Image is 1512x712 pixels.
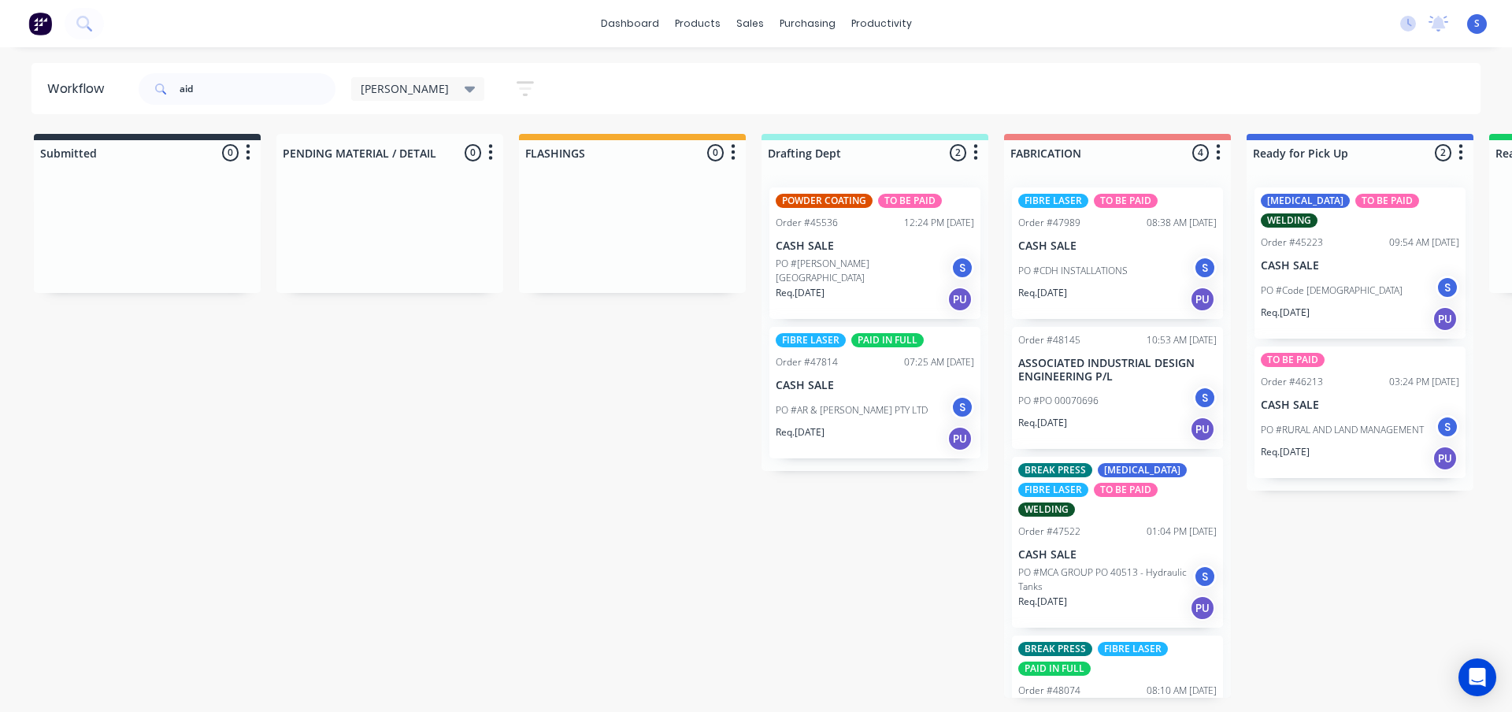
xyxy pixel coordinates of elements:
[1098,642,1168,656] div: FIBRE LASER
[1193,386,1217,410] div: S
[1474,17,1480,31] span: S
[1389,375,1459,389] div: 03:24 PM [DATE]
[1018,595,1067,609] p: Req. [DATE]
[843,12,920,35] div: productivity
[1261,194,1350,208] div: [MEDICAL_DATA]
[1193,565,1217,588] div: S
[1193,256,1217,280] div: S
[1147,333,1217,347] div: 10:53 AM [DATE]
[1018,416,1067,430] p: Req. [DATE]
[1018,684,1080,698] div: Order #48074
[776,239,974,253] p: CASH SALE
[947,287,973,312] div: PU
[1261,259,1459,273] p: CASH SALE
[1018,642,1092,656] div: BREAK PRESS
[1018,463,1092,477] div: BREAK PRESS
[1190,595,1215,621] div: PU
[1147,216,1217,230] div: 08:38 AM [DATE]
[1018,548,1217,562] p: CASH SALE
[28,12,52,35] img: Factory
[769,187,980,319] div: POWDER COATINGTO BE PAIDOrder #4553612:24 PM [DATE]CASH SALEPO #[PERSON_NAME][GEOGRAPHIC_DATA]SRe...
[1012,327,1223,450] div: Order #4814510:53 AM [DATE]ASSOCIATED INDUSTRIAL DESIGN ENGINEERING P/LPO #PO 00070696SReq.[DATE]PU
[1261,213,1317,228] div: WELDING
[776,425,825,439] p: Req. [DATE]
[776,216,838,230] div: Order #45536
[1018,286,1067,300] p: Req. [DATE]
[1458,658,1496,696] div: Open Intercom Messenger
[769,327,980,458] div: FIBRE LASERPAID IN FULLOrder #4781407:25 AM [DATE]CASH SALEPO #AR & [PERSON_NAME] PTY LTDSReq.[DA...
[1261,375,1323,389] div: Order #46213
[1355,194,1419,208] div: TO BE PAID
[1261,306,1310,320] p: Req. [DATE]
[1012,457,1223,628] div: BREAK PRESS[MEDICAL_DATA]FIBRE LASERTO BE PAIDWELDINGOrder #4752201:04 PM [DATE]CASH SALEPO #MCA ...
[593,12,667,35] a: dashboard
[1389,235,1459,250] div: 09:54 AM [DATE]
[728,12,772,35] div: sales
[1261,284,1403,298] p: PO #Code [DEMOGRAPHIC_DATA]
[1094,194,1158,208] div: TO BE PAID
[1094,483,1158,497] div: TO BE PAID
[851,333,924,347] div: PAID IN FULL
[1018,239,1217,253] p: CASH SALE
[1261,399,1459,412] p: CASH SALE
[904,216,974,230] div: 12:24 PM [DATE]
[1018,394,1099,408] p: PO #PO 00070696
[776,194,873,208] div: POWDER COATING
[776,403,928,417] p: PO #AR & [PERSON_NAME] PTY LTD
[1261,235,1323,250] div: Order #45223
[1018,525,1080,539] div: Order #47522
[1190,287,1215,312] div: PU
[776,286,825,300] p: Req. [DATE]
[1261,353,1325,367] div: TO BE PAID
[1261,423,1424,437] p: PO #RURAL AND LAND MANAGEMENT
[776,379,974,392] p: CASH SALE
[1018,264,1128,278] p: PO #CDH INSTALLATIONS
[1254,347,1466,478] div: TO BE PAIDOrder #4621303:24 PM [DATE]CASH SALEPO #RURAL AND LAND MANAGEMENTSReq.[DATE]PU
[951,395,974,419] div: S
[947,426,973,451] div: PU
[1432,446,1458,471] div: PU
[776,333,846,347] div: FIBRE LASER
[1147,684,1217,698] div: 08:10 AM [DATE]
[1432,306,1458,332] div: PU
[1436,415,1459,439] div: S
[1098,463,1187,477] div: [MEDICAL_DATA]
[878,194,942,208] div: TO BE PAID
[1018,483,1088,497] div: FIBRE LASER
[361,80,449,97] span: [PERSON_NAME]
[1436,276,1459,299] div: S
[1018,216,1080,230] div: Order #47989
[904,355,974,369] div: 07:25 AM [DATE]
[1018,502,1075,517] div: WELDING
[1018,566,1193,594] p: PO #MCA GROUP PO 40513 - Hydraulic Tanks
[776,355,838,369] div: Order #47814
[776,257,951,285] p: PO #[PERSON_NAME][GEOGRAPHIC_DATA]
[180,73,335,105] input: Search for orders...
[1147,525,1217,539] div: 01:04 PM [DATE]
[1190,417,1215,442] div: PU
[1261,445,1310,459] p: Req. [DATE]
[772,12,843,35] div: purchasing
[1018,357,1217,384] p: ASSOCIATED INDUSTRIAL DESIGN ENGINEERING P/L
[1012,187,1223,319] div: FIBRE LASERTO BE PAIDOrder #4798908:38 AM [DATE]CASH SALEPO #CDH INSTALLATIONSSReq.[DATE]PU
[951,256,974,280] div: S
[1018,333,1080,347] div: Order #48145
[1018,194,1088,208] div: FIBRE LASER
[1018,662,1091,676] div: PAID IN FULL
[1254,187,1466,339] div: [MEDICAL_DATA]TO BE PAIDWELDINGOrder #4522309:54 AM [DATE]CASH SALEPO #Code [DEMOGRAPHIC_DATA]SRe...
[47,80,112,98] div: Workflow
[667,12,728,35] div: products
